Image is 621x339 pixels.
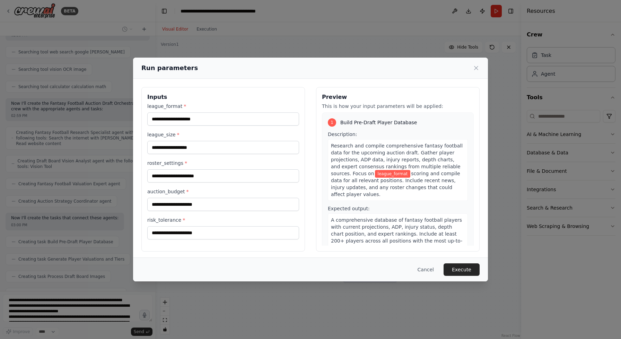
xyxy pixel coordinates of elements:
h2: Run parameters [141,63,198,73]
button: Cancel [412,263,439,276]
span: Expected output: [328,206,370,211]
span: A comprehensive database of fantasy football players with current projections, ADP, injury status... [331,217,462,251]
span: Build Pre-Draft Player Database [340,119,417,126]
h3: Inputs [147,93,299,101]
span: Variable: league_format [375,170,411,178]
h3: Preview [322,93,474,101]
label: roster_settings [147,160,299,167]
label: league_format [147,103,299,110]
label: auction_budget [147,188,299,195]
label: league_size [147,131,299,138]
p: This is how your input parameters will be applied: [322,103,474,110]
span: Research and compile comprehensive fantasy football data for the upcoming auction draft. Gather p... [331,143,463,176]
button: Execute [444,263,480,276]
span: Description: [328,132,357,137]
label: risk_tolerance [147,217,299,223]
div: 1 [328,118,336,127]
